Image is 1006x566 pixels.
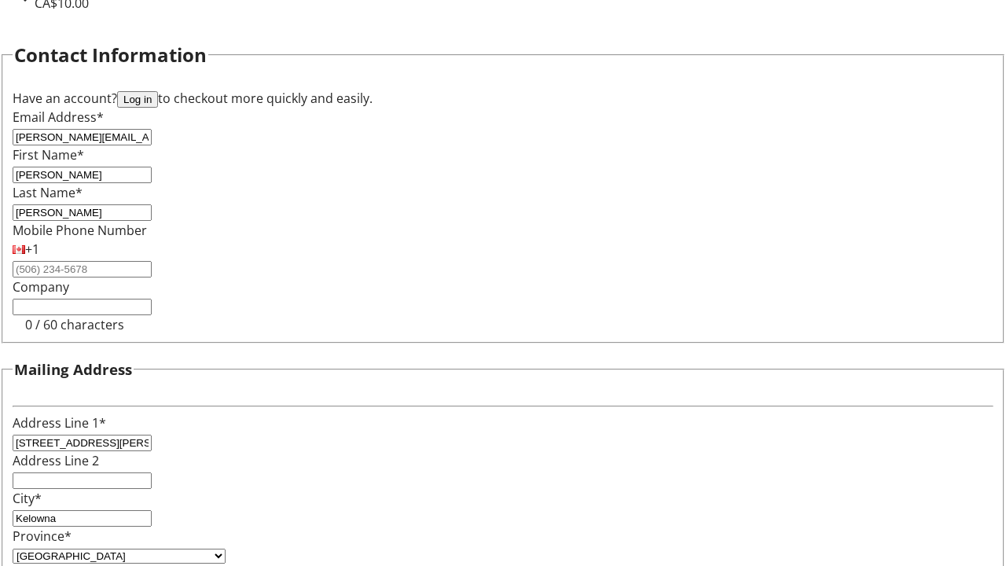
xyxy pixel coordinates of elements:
[13,527,72,545] label: Province*
[25,316,124,333] tr-character-limit: 0 / 60 characters
[13,452,99,469] label: Address Line 2
[13,261,152,277] input: (506) 234-5678
[14,358,132,380] h3: Mailing Address
[13,89,993,108] div: Have an account? to checkout more quickly and easily.
[13,108,104,126] label: Email Address*
[13,435,152,451] input: Address
[13,278,69,296] label: Company
[14,41,207,69] h2: Contact Information
[13,490,42,507] label: City*
[13,184,83,201] label: Last Name*
[13,510,152,527] input: City
[13,222,147,239] label: Mobile Phone Number
[117,91,158,108] button: Log in
[13,414,106,432] label: Address Line 1*
[13,146,84,164] label: First Name*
